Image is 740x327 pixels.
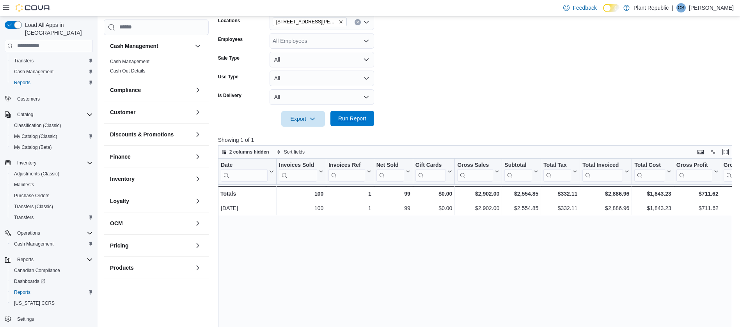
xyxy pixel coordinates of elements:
button: Invoices Sold [279,162,323,182]
button: Loyalty [193,196,202,206]
button: Classification (Classic) [8,120,96,131]
button: Sort fields [273,147,308,157]
button: Customers [2,93,96,104]
button: OCM [193,219,202,228]
div: $2,886.96 [582,203,629,213]
button: My Catalog (Beta) [8,142,96,153]
button: Inventory [193,174,202,184]
span: My Catalog (Classic) [14,133,57,140]
div: $2,554.85 [504,189,538,198]
button: Reports [8,77,96,88]
div: Totals [220,189,274,198]
a: Transfers [11,213,37,222]
div: $0.00 [415,189,452,198]
button: Gross Profit [676,162,719,182]
button: Total Cost [634,162,671,182]
button: Enter fullscreen [721,147,730,157]
div: 99 [376,189,410,198]
button: Settings [2,313,96,325]
button: Export [281,111,325,127]
div: Total Invoiced [582,162,623,169]
div: $0.00 [415,203,453,213]
a: Dashboards [11,277,48,286]
a: Settings [14,315,37,324]
button: Run Report [330,111,374,126]
button: Date [221,162,274,182]
button: Cash Management [8,66,96,77]
span: Reports [14,255,93,264]
span: Operations [17,230,40,236]
button: Loyalty [110,197,192,205]
div: 1 [328,189,371,198]
button: Remove 1031 Pape Ave from selection in this group [339,19,343,24]
p: Plant Republic [634,3,669,12]
button: Catalog [2,109,96,120]
h3: Cash Management [110,42,158,50]
button: Finance [110,153,192,161]
label: Sale Type [218,55,240,61]
h3: Customer [110,108,135,116]
span: Adjustments (Classic) [14,171,59,177]
span: My Catalog (Beta) [14,144,52,150]
span: Adjustments (Classic) [11,169,93,179]
button: Compliance [193,85,202,95]
span: My Catalog (Beta) [11,143,93,152]
p: [PERSON_NAME] [689,3,734,12]
p: Showing 1 of 1 [218,136,738,144]
button: Pricing [110,242,192,249]
span: Manifests [11,180,93,189]
span: Transfers (Classic) [11,202,93,211]
a: Cash Management [110,59,149,64]
button: Reports [8,287,96,298]
button: Customer [193,108,202,117]
a: Classification (Classic) [11,121,64,130]
span: Export [286,111,320,127]
span: Run Report [338,115,366,122]
a: Customers [14,94,43,104]
div: $711.62 [676,203,719,213]
span: Reports [14,80,30,86]
span: Washington CCRS [11,299,93,308]
span: Dashboards [14,278,45,285]
span: Cash Management [11,67,93,76]
span: Purchase Orders [14,193,50,199]
button: Reports [2,254,96,265]
span: Canadian Compliance [11,266,93,275]
div: Total Tax [543,162,571,169]
button: Compliance [110,86,192,94]
span: Catalog [14,110,93,119]
h3: Loyalty [110,197,129,205]
a: Cash Out Details [110,68,146,74]
div: $2,902.00 [457,203,499,213]
div: $2,554.85 [504,203,538,213]
div: Date [221,162,268,169]
button: Open list of options [363,38,369,44]
h3: OCM [110,219,123,227]
div: Cash Management [104,57,209,79]
div: Subtotal [504,162,532,182]
span: Customers [14,94,93,103]
button: Discounts & Promotions [110,131,192,138]
span: Feedback [573,4,596,12]
a: Reports [11,78,34,87]
span: Customers [17,96,40,102]
h3: Inventory [110,175,135,183]
span: Classification (Classic) [11,121,93,130]
button: All [270,71,374,86]
button: Customer [110,108,192,116]
div: 99 [376,203,410,213]
button: Finance [193,152,202,161]
button: Transfers (Classic) [8,201,96,212]
div: 100 [279,203,323,213]
span: Transfers [14,58,34,64]
label: Use Type [218,74,238,80]
div: Gross Profit [676,162,712,169]
button: OCM [110,219,192,227]
div: 100 [279,189,323,198]
a: My Catalog (Beta) [11,143,55,152]
div: $332.11 [543,203,577,213]
button: Adjustments (Classic) [8,168,96,179]
span: Transfers [14,214,34,221]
